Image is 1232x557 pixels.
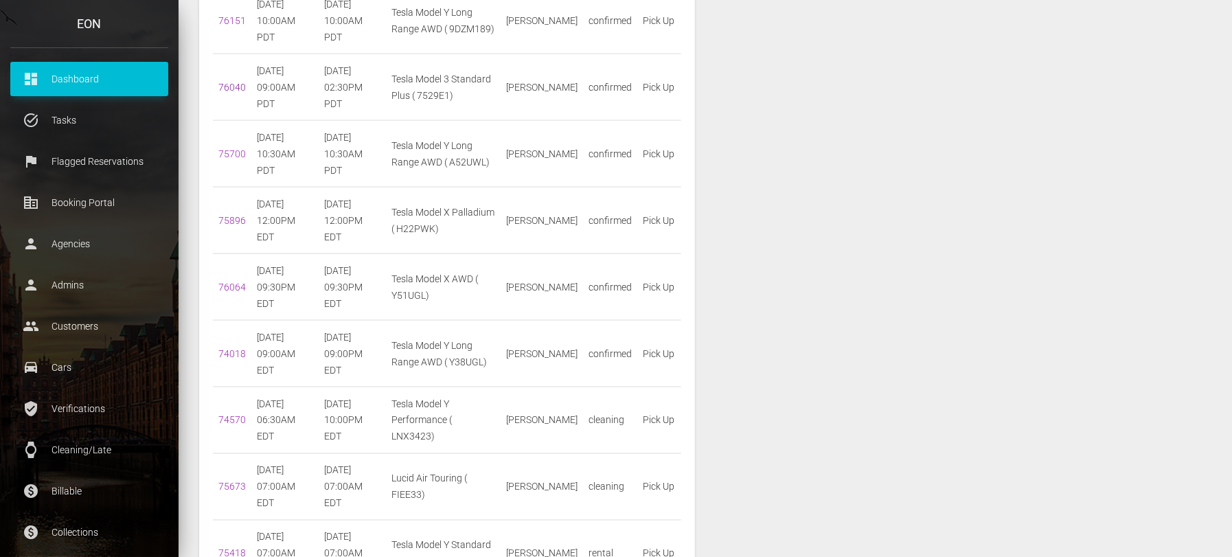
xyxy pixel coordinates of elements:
a: person Admins [10,268,168,302]
td: [DATE] 09:00PM EDT [319,320,386,387]
a: 76064 [218,282,246,293]
a: 76040 [218,82,246,93]
td: [PERSON_NAME] [501,320,583,387]
p: Billable [21,481,158,501]
td: cleaning [583,453,637,520]
a: watch Cleaning/Late [10,433,168,467]
a: people Customers [10,309,168,343]
td: [DATE] 07:00AM EDT [319,453,386,520]
td: [DATE] 09:30PM EDT [319,253,386,320]
a: 75896 [218,215,246,226]
a: task_alt Tasks [10,103,168,137]
td: Pick Up [637,387,681,453]
td: [DATE] 10:00PM EDT [319,387,386,453]
td: Tesla Model X AWD ( Y51UGL) [386,253,501,320]
p: Admins [21,275,158,295]
td: [DATE] 09:00AM PDT [251,54,319,120]
a: 75700 [218,148,246,159]
p: Cleaning/Late [21,440,158,460]
td: Pick Up [637,320,681,387]
td: [PERSON_NAME] [501,120,583,187]
td: cleaning [583,387,637,453]
td: [DATE] 10:30AM PDT [251,120,319,187]
a: 76151 [218,15,246,26]
td: Pick Up [637,120,681,187]
a: 74570 [218,415,246,426]
td: Pick Up [637,453,681,520]
p: Verifications [21,398,158,419]
td: [PERSON_NAME] [501,387,583,453]
td: Pick Up [637,187,681,253]
td: confirmed [583,253,637,320]
p: Customers [21,316,158,337]
p: Flagged Reservations [21,151,158,172]
a: 75673 [218,481,246,492]
a: flag Flagged Reservations [10,144,168,179]
td: Lucid Air Touring ( FIEE33) [386,453,501,520]
td: Tesla Model Y Long Range AWD ( A52UWL) [386,120,501,187]
a: person Agencies [10,227,168,261]
td: confirmed [583,54,637,120]
td: confirmed [583,120,637,187]
p: Tasks [21,110,158,130]
td: [PERSON_NAME] [501,187,583,253]
td: [DATE] 09:00AM EDT [251,320,319,387]
td: Pick Up [637,253,681,320]
p: Agencies [21,234,158,254]
td: Tesla Model 3 Standard Plus ( 7529E1) [386,54,501,120]
a: verified_user Verifications [10,391,168,426]
a: 74018 [218,348,246,359]
td: [PERSON_NAME] [501,253,583,320]
td: [DATE] 02:30PM PDT [319,54,386,120]
a: drive_eta Cars [10,350,168,385]
a: dashboard Dashboard [10,62,168,96]
p: Dashboard [21,69,158,89]
p: Cars [21,357,158,378]
td: [DATE] 09:30PM EDT [251,253,319,320]
td: [DATE] 06:30AM EDT [251,387,319,453]
td: [DATE] 10:30AM PDT [319,120,386,187]
td: [DATE] 12:00PM EDT [319,187,386,253]
td: [PERSON_NAME] [501,54,583,120]
p: Collections [21,522,158,543]
td: Pick Up [637,54,681,120]
td: [DATE] 12:00PM EDT [251,187,319,253]
a: paid Collections [10,515,168,549]
td: Tesla Model Y Performance ( LNX3423) [386,387,501,453]
td: [PERSON_NAME] [501,453,583,520]
td: [DATE] 07:00AM EDT [251,453,319,520]
p: Booking Portal [21,192,158,213]
td: confirmed [583,187,637,253]
a: paid Billable [10,474,168,508]
td: confirmed [583,320,637,387]
a: corporate_fare Booking Portal [10,185,168,220]
td: Tesla Model X Palladium ( H22PWK) [386,187,501,253]
td: Tesla Model Y Long Range AWD ( Y38UGL) [386,320,501,387]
